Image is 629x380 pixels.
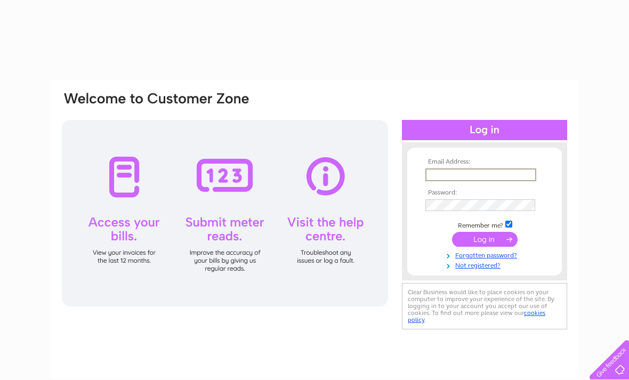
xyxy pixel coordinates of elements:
a: cookies policy [408,309,545,324]
a: Not registered? [425,260,546,270]
th: Password: [423,189,546,197]
td: Remember me? [423,219,546,230]
a: Forgotten password? [425,249,546,260]
th: Email Address: [423,158,546,166]
div: Clear Business would like to place cookies on your computer to improve your experience of the sit... [402,283,567,329]
input: Submit [452,232,518,247]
